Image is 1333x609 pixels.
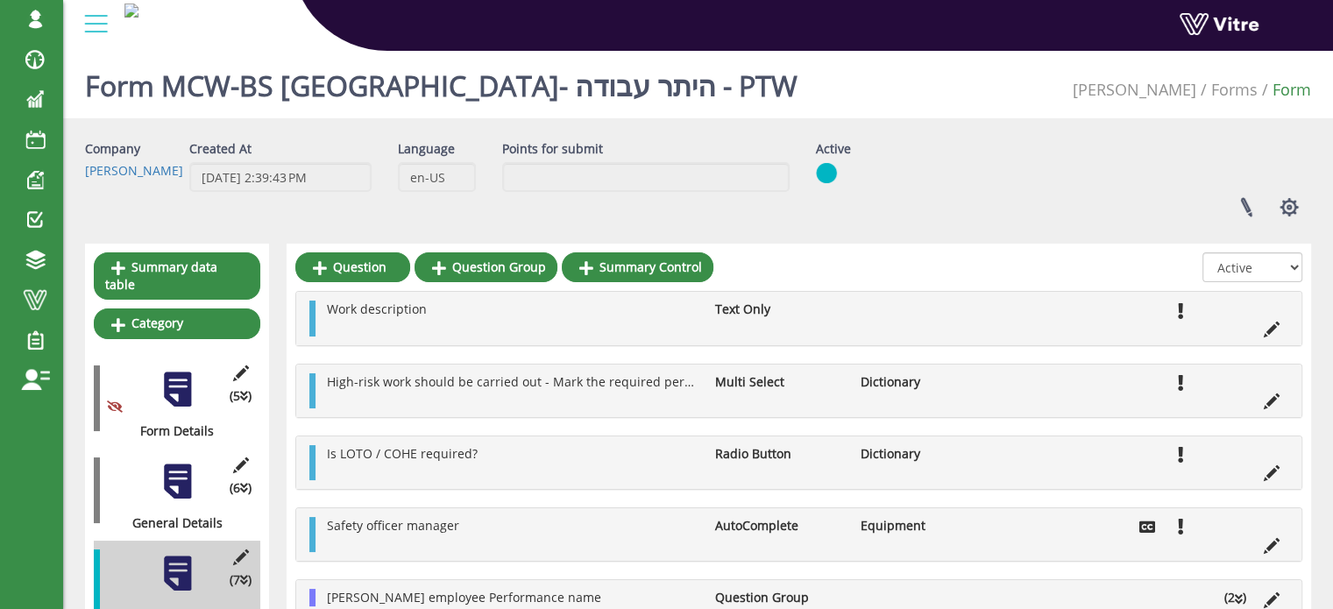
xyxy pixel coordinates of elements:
[230,387,252,405] span: (5 )
[327,445,478,462] span: Is LOTO / COHE required?
[94,514,247,532] div: General Details
[94,422,247,440] div: Form Details
[85,140,140,158] label: Company
[852,445,997,463] li: Dictionary
[327,517,459,534] span: Safety officer manager
[706,517,852,535] li: AutoComplete
[327,373,710,390] span: High-risk work should be carried out - Mark the required permits
[94,252,260,300] a: Summary data table
[85,44,798,118] h1: Form MCW-BS [GEOGRAPHIC_DATA]- היתר עבודה - PTW
[327,589,601,605] span: [PERSON_NAME] employee Performance name
[1216,589,1255,606] li: (2 )
[706,373,852,391] li: Multi Select
[94,308,260,338] a: Category
[1258,79,1311,102] li: Form
[1073,79,1196,100] a: [PERSON_NAME]
[124,4,138,18] img: a5b1377f-0224-4781-a1bb-d04eb42a2f7a.jpg
[852,373,997,391] li: Dictionary
[230,479,252,497] span: (6 )
[415,252,557,282] a: Question Group
[189,140,252,158] label: Created At
[852,517,997,535] li: Equipment
[502,140,603,158] label: Points for submit
[816,140,851,158] label: Active
[816,162,837,184] img: yes
[562,252,713,282] a: Summary Control
[706,445,852,463] li: Radio Button
[706,589,852,606] li: Question Group
[230,571,252,589] span: (7 )
[398,140,455,158] label: Language
[85,162,183,179] a: [PERSON_NAME]
[706,301,852,318] li: Text Only
[327,301,427,317] span: Work description
[1211,79,1258,100] a: Forms
[295,252,410,282] a: Question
